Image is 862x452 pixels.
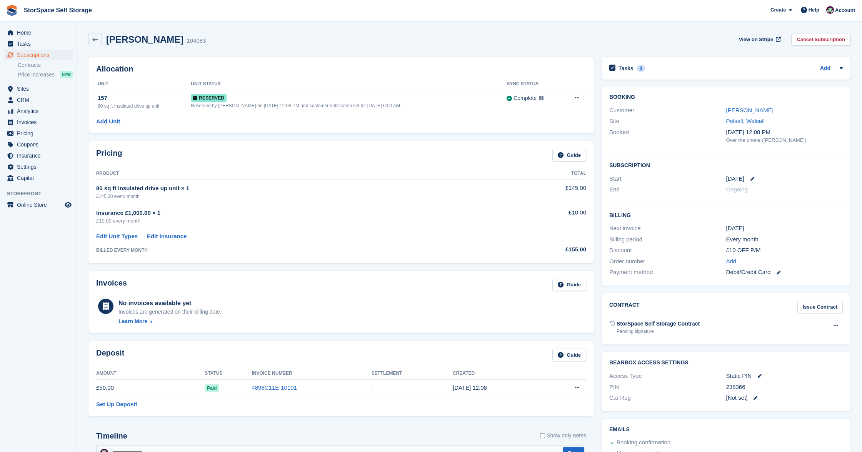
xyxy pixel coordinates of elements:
[96,349,124,361] h2: Deposit
[6,5,18,16] img: stora-icon-8386f47178a22dfd0bd8f6a31ec36ba5ce8667c1dd55bd0f319d3a0aa187defe.svg
[96,193,497,200] div: £145.00 every month
[118,317,222,326] a: Learn More
[4,50,73,60] a: menu
[609,383,726,392] div: PIN
[96,209,497,218] div: Insurance £1,000.00 × 1
[98,103,191,110] div: 80 sq ft Insulated drive up unit
[4,128,73,139] a: menu
[736,33,782,46] a: View on Stripe
[147,232,187,241] a: Edit Insurance
[96,379,205,397] td: £50.00
[552,349,586,361] a: Guide
[252,367,371,380] th: Invoice Number
[820,64,830,73] a: Add
[17,38,63,49] span: Tasks
[609,372,726,381] div: Access Type
[96,65,586,73] h2: Allocation
[609,117,726,126] div: Site
[609,128,726,144] div: Booked
[609,174,726,183] div: Start
[540,432,586,440] label: Show only notes
[17,161,63,172] span: Settings
[96,432,127,440] h2: Timeline
[637,65,645,72] div: 0
[609,185,726,194] div: End
[4,161,73,172] a: menu
[96,279,127,291] h2: Invoices
[726,246,843,255] div: £10 OFF P/M
[205,384,219,392] span: Paid
[619,65,634,72] h2: Tasks
[739,36,773,43] span: View on Stripe
[17,83,63,94] span: Sites
[118,308,222,316] div: Invoices are generated on their billing date.
[17,95,63,105] span: CRM
[514,94,537,102] div: Complete
[4,150,73,161] a: menu
[96,367,205,380] th: Amount
[118,299,222,308] div: No invoices available yet
[609,211,843,219] h2: Billing
[809,6,819,14] span: Help
[4,38,73,49] a: menu
[826,6,834,14] img: Ross Hadlington
[96,149,122,161] h2: Pricing
[17,173,63,183] span: Capital
[726,394,843,402] div: [Not set]
[726,186,748,193] span: Ongoing
[609,235,726,244] div: Billing period
[552,279,586,291] a: Guide
[96,184,497,193] div: 80 sq ft Insulated drive up unit × 1
[552,149,586,161] a: Guide
[252,384,297,391] a: 4898C11E-10101
[497,179,586,204] td: £145.00
[371,367,453,380] th: Settlement
[191,94,227,102] span: Reserved
[96,400,137,409] a: Set Up Deposit
[539,96,544,100] img: icon-info-grey-7440780725fd019a000dd9b08b2336e03edf1995a4989e88bcd33f0948082b44.svg
[96,217,497,225] div: £10.00 every month
[4,27,73,38] a: menu
[609,161,843,169] h2: Subscription
[726,235,843,244] div: Every month
[726,257,737,266] a: Add
[770,6,786,14] span: Create
[17,139,63,150] span: Coupons
[4,173,73,183] a: menu
[609,301,640,314] h2: Contract
[191,102,507,109] div: Reserved by [PERSON_NAME] on [DATE] 12:08 PM and customer notification set for [DATE] 6:00 AM.
[617,438,670,447] div: Booking confirmation
[17,117,63,128] span: Invoices
[191,78,507,90] th: Unit Status
[797,301,843,314] a: Issue Contract
[98,94,191,103] div: 157
[17,150,63,161] span: Insurance
[609,394,726,402] div: Car Reg
[726,372,843,381] div: Static PIN
[497,245,586,254] div: £155.00
[17,27,63,38] span: Home
[4,117,73,128] a: menu
[540,432,545,440] input: Show only notes
[726,118,765,124] a: Pelsall, Walsall
[4,139,73,150] a: menu
[609,246,726,255] div: Discount
[497,168,586,180] th: Total
[187,37,206,45] div: 104083
[96,168,497,180] th: Product
[497,204,586,229] td: £10.00
[63,200,73,209] a: Preview store
[17,50,63,60] span: Subscriptions
[609,94,843,100] h2: Booking
[453,384,487,391] time: 2025-08-28 11:08:40 UTC
[17,106,63,116] span: Analytics
[617,320,700,328] div: StorSpace Self Storage Contract
[726,136,843,144] div: Over the phone ([PERSON_NAME])
[371,379,453,397] td: -
[835,7,855,14] span: Account
[96,247,497,254] div: BILLED EVERY MONTH
[4,83,73,94] a: menu
[609,427,843,433] h2: Emails
[791,33,850,46] a: Cancel Subscription
[609,257,726,266] div: Order number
